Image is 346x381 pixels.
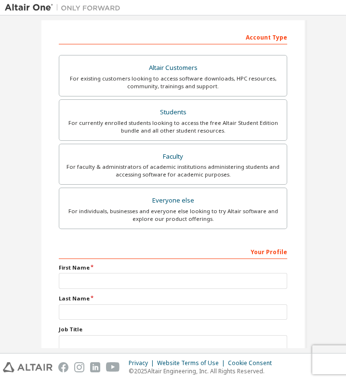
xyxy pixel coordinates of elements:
[106,362,120,372] img: youtube.svg
[58,362,68,372] img: facebook.svg
[65,106,281,119] div: Students
[59,29,287,44] div: Account Type
[90,362,100,372] img: linkedin.svg
[65,61,281,75] div: Altair Customers
[65,163,281,178] div: For faculty & administrators of academic institutions administering students and accessing softwa...
[129,367,278,375] p: © 2025 Altair Engineering, Inc. All Rights Reserved.
[129,359,157,367] div: Privacy
[65,119,281,135] div: For currently enrolled students looking to access the free Altair Student Edition bundle and all ...
[5,3,125,13] img: Altair One
[65,194,281,207] div: Everyone else
[74,362,84,372] img: instagram.svg
[3,362,53,372] img: altair_logo.svg
[59,264,287,272] label: First Name
[59,326,287,333] label: Job Title
[65,207,281,223] div: For individuals, businesses and everyone else looking to try Altair software and explore our prod...
[59,244,287,259] div: Your Profile
[157,359,228,367] div: Website Terms of Use
[228,359,278,367] div: Cookie Consent
[65,150,281,163] div: Faculty
[65,75,281,90] div: For existing customers looking to access software downloads, HPC resources, community, trainings ...
[59,295,287,302] label: Last Name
